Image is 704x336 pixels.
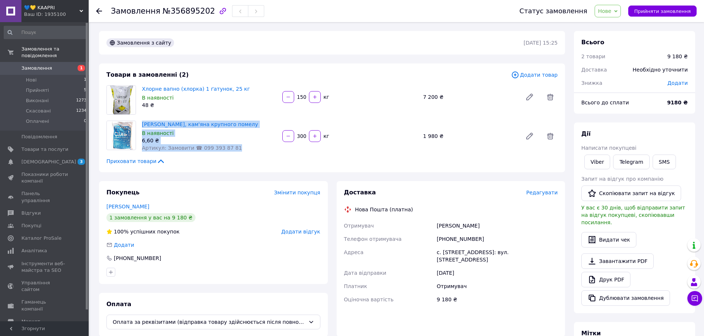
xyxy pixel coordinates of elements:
[522,129,537,143] a: Редагувати
[78,159,85,165] span: 3
[111,7,160,15] span: Замовлення
[322,132,330,140] div: кг
[581,39,604,46] span: Всього
[84,118,86,125] span: 0
[21,235,61,242] span: Каталог ProSale
[163,7,215,15] span: №356895202
[634,8,691,14] span: Прийняти замовлення
[21,171,68,184] span: Показники роботи компанії
[21,247,47,254] span: Аналітика
[435,266,559,280] div: [DATE]
[526,190,558,195] span: Редагувати
[107,86,136,114] img: Хлорне вапно (хлорка) 1 ґатунок, 25 кг
[21,134,57,140] span: Повідомлення
[107,121,136,150] img: Сіль харчова, кам'яна крупного помелу
[581,80,602,86] span: Знижка
[21,318,40,325] span: Маркет
[142,121,258,127] a: [PERSON_NAME], кам'яна крупного помелу
[142,101,276,109] div: 48 ₴
[543,90,558,104] span: Видалити
[420,92,519,102] div: 7 200 ₴
[142,145,242,151] span: Артикул: Замовити ☎ 099 393 87 81
[21,260,68,274] span: Інструменти веб-майстра та SEO
[26,118,49,125] span: Оплачені
[581,205,685,225] span: У вас є 30 днів, щоб відправити запит на відгук покупцеві, скопіювавши посилання.
[543,129,558,143] span: Видалити
[106,228,180,235] div: успішних покупок
[21,190,68,204] span: Панель управління
[106,204,149,209] a: [PERSON_NAME]
[584,155,610,169] a: Viber
[24,11,89,18] div: Ваш ID: 1935100
[353,206,415,213] div: Нова Пошта (платна)
[26,108,51,114] span: Скасовані
[96,7,102,15] div: Повернутися назад
[84,77,86,83] span: 1
[106,189,140,196] span: Покупець
[106,213,195,222] div: 1 замовлення у вас на 9 180 ₴
[581,186,681,201] button: Скопіювати запит на відгук
[667,100,688,105] b: 9180 ₴
[653,155,676,169] button: SMS
[114,242,134,248] span: Додати
[4,26,87,39] input: Пошук
[581,272,630,287] a: Друк PDF
[21,280,68,293] span: Управління сайтом
[511,71,558,79] span: Додати товар
[344,236,402,242] span: Телефон отримувача
[344,297,394,302] span: Оціночна вартість
[581,53,605,59] span: 2 товари
[435,246,559,266] div: с. [STREET_ADDRESS]: вул. [STREET_ADDRESS]
[687,291,702,306] button: Чат з покупцем
[274,190,320,195] span: Змінити покупця
[344,189,376,196] span: Доставка
[21,299,68,312] span: Гаманець компанії
[106,301,131,308] span: Оплата
[435,293,559,306] div: 9 180 ₴
[613,155,649,169] a: Telegram
[435,280,559,293] div: Отримувач
[106,157,165,165] span: Приховати товари
[344,223,374,229] span: Отримувач
[26,87,49,94] span: Прийняті
[24,4,79,11] span: 💙💛 KAAPRI
[344,283,367,289] span: Платник
[581,232,636,247] button: Видати чек
[581,253,654,269] a: Завантажити PDF
[106,71,189,78] span: Товари в замовленні (2)
[667,53,688,60] div: 9 180 ₴
[581,145,636,151] span: Написати покупцеві
[114,229,129,235] span: 100%
[113,318,305,326] span: Оплата за реквізитами (відправка товару здійснюється після повної 100% оплати вартості товару!)
[281,229,320,235] span: Додати відгук
[524,40,558,46] time: [DATE] 15:25
[106,38,174,47] div: Замовлення з сайту
[142,130,174,136] span: В наявності
[26,97,49,104] span: Виконані
[520,7,588,15] div: Статус замовлення
[420,131,519,141] div: 1 980 ₴
[142,137,276,144] div: 6,60 ₴
[581,100,629,105] span: Всього до сплати
[84,87,86,94] span: 5
[21,146,68,153] span: Товари та послуги
[21,65,52,72] span: Замовлення
[21,222,41,229] span: Покупці
[21,210,41,217] span: Відгуки
[76,97,86,104] span: 1273
[522,90,537,104] a: Редагувати
[598,8,611,14] span: Нове
[435,219,559,232] div: [PERSON_NAME]
[142,95,174,101] span: В наявності
[322,93,330,101] div: кг
[142,86,250,92] a: Хлорне вапно (хлорка) 1 ґатунок, 25 кг
[581,130,591,137] span: Дії
[581,290,670,306] button: Дублювати замовлення
[26,77,37,83] span: Нові
[435,232,559,246] div: [PHONE_NUMBER]
[628,6,697,17] button: Прийняти замовлення
[581,67,607,73] span: Доставка
[344,249,364,255] span: Адреса
[667,80,688,86] span: Додати
[628,62,692,78] div: Необхідно уточнити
